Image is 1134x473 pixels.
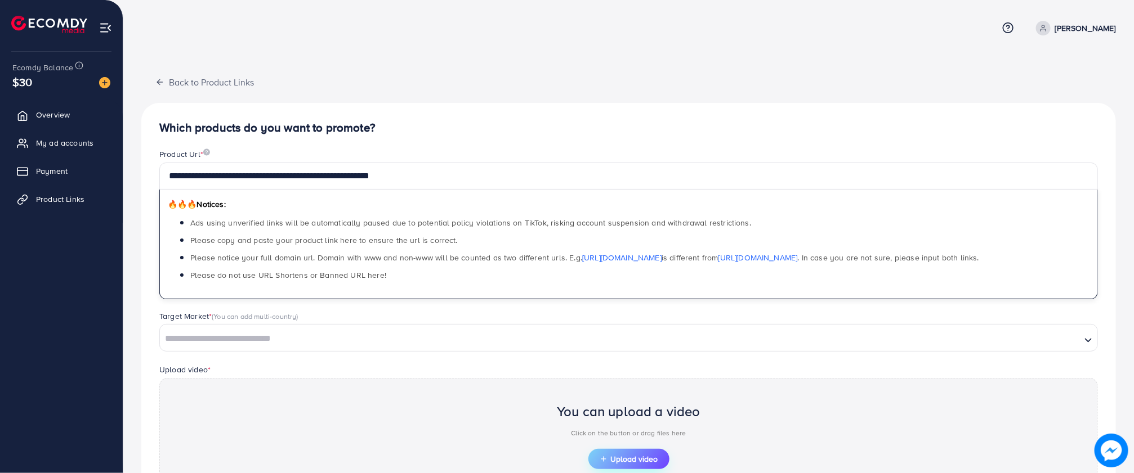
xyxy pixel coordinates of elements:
h4: Which products do you want to promote? [159,121,1098,135]
span: 🔥🔥🔥 [168,199,197,210]
span: Ecomdy Balance [12,62,73,73]
img: menu [99,21,112,34]
p: [PERSON_NAME] [1055,21,1116,35]
span: My ad accounts [36,137,93,148]
img: image [203,148,210,156]
a: [URL][DOMAIN_NAME] [582,252,662,263]
label: Product Url [159,148,210,160]
span: Ads using unverified links will be automatically paused due to potential policy violations on Tik... [190,217,751,228]
a: [PERSON_NAME] [1032,21,1116,35]
img: image [1096,435,1127,466]
h2: You can upload a video [557,403,700,420]
a: Product Links [8,188,114,210]
input: Search for option [161,330,1080,348]
img: image [99,77,110,88]
a: Overview [8,103,114,126]
span: $30 [12,74,32,90]
button: Upload video [588,449,669,469]
a: [URL][DOMAIN_NAME] [718,252,798,263]
label: Upload video [159,364,211,375]
span: Overview [36,109,70,120]
span: Please do not use URL Shortens or Banned URL here! [190,269,386,281]
span: Please copy and paste your product link here to ensure the url is correct. [190,235,458,246]
button: Back to Product Links [141,70,268,94]
span: Upload video [600,455,658,463]
a: Payment [8,160,114,182]
span: Payment [36,165,68,177]
span: (You can add multi-country) [212,311,298,321]
span: Please notice your full domain url. Domain with www and non-www will be counted as two different ... [190,252,979,263]
div: Search for option [159,324,1098,351]
p: Click on the button or drag files here [557,426,700,440]
span: Product Links [36,193,84,205]
label: Target Market [159,310,298,322]
span: Notices: [168,199,226,210]
a: My ad accounts [8,132,114,154]
img: logo [11,16,87,33]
